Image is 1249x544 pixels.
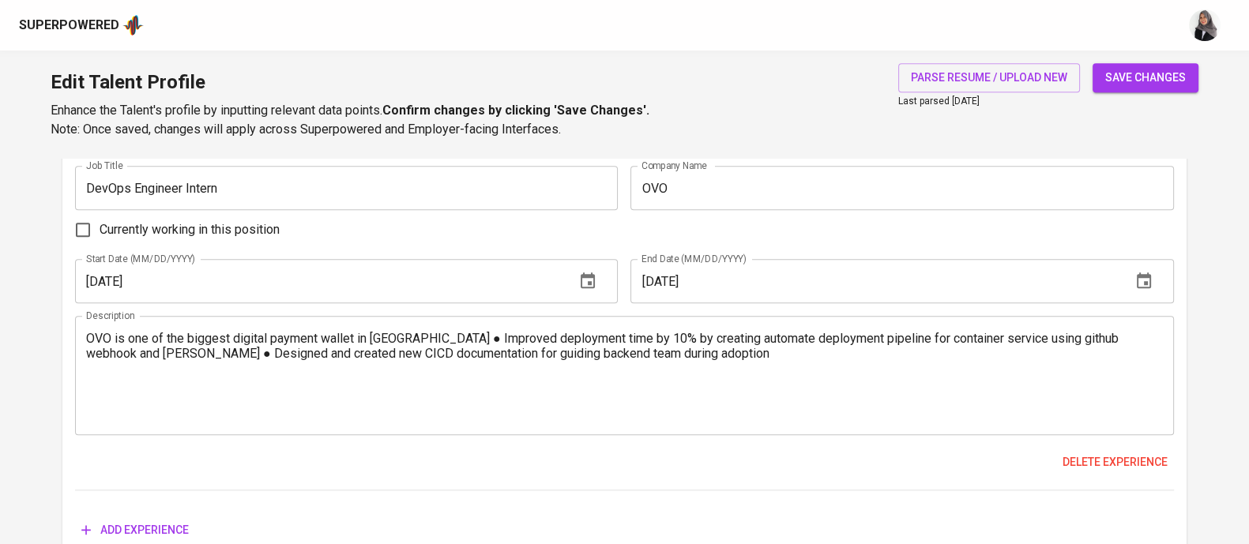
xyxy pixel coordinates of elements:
button: parse resume / upload new [898,63,1080,92]
span: save changes [1105,68,1186,88]
button: Delete experience [1056,448,1174,477]
span: Currently working in this position [100,220,280,239]
img: sinta.windasari@glints.com [1189,9,1221,41]
b: Confirm changes by clicking 'Save Changes'. [382,103,649,118]
a: Superpoweredapp logo [19,13,144,37]
span: Last parsed [DATE] [898,96,980,107]
span: parse resume / upload new [911,68,1067,88]
button: save changes [1093,63,1198,92]
img: app logo [122,13,144,37]
p: Enhance the Talent's profile by inputting relevant data points. Note: Once saved, changes will ap... [51,101,649,139]
span: Add experience [81,520,189,540]
div: Superpowered [19,17,119,35]
h1: Edit Talent Profile [51,63,649,101]
span: Delete experience [1063,452,1168,472]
